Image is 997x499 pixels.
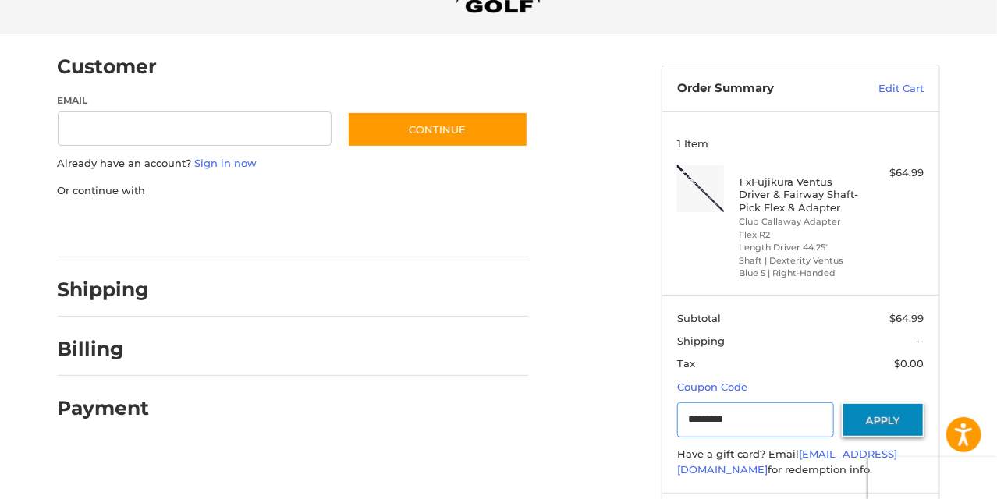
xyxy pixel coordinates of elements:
[677,334,725,347] span: Shipping
[195,157,257,169] a: Sign in now
[677,447,924,477] div: Have a gift card? Email for redemption info.
[58,183,528,199] p: Or continue with
[868,457,997,499] iframe: Google Customer Reviews
[58,94,332,108] label: Email
[58,156,528,172] p: Already have an account?
[739,175,858,214] h4: 1 x Fujikura Ventus Driver & Fairway Shaft- Pick Flex & Adapter
[677,312,721,324] span: Subtotal
[677,402,834,437] input: Gift Certificate or Coupon Code
[845,81,924,97] a: Edit Cart
[916,334,924,347] span: --
[347,111,528,147] button: Continue
[52,214,169,242] iframe: PayPal-paypal
[862,165,924,181] div: $64.99
[739,215,858,228] li: Club Callaway Adapter
[58,337,149,361] h2: Billing
[58,278,150,302] h2: Shipping
[889,312,924,324] span: $64.99
[677,448,897,476] a: [EMAIL_ADDRESS][DOMAIN_NAME]
[58,55,158,79] h2: Customer
[58,396,150,420] h2: Payment
[317,214,434,242] iframe: PayPal-venmo
[677,380,747,393] a: Coupon Code
[677,137,924,150] h3: 1 Item
[739,254,858,280] li: Shaft | Dexterity Ventus Blue 5 | Right-Handed
[842,402,924,437] button: Apply
[739,241,858,254] li: Length Driver 44.25"
[739,228,858,242] li: Flex R2
[677,81,845,97] h3: Order Summary
[677,357,695,370] span: Tax
[185,214,302,242] iframe: PayPal-paylater
[894,357,924,370] span: $0.00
